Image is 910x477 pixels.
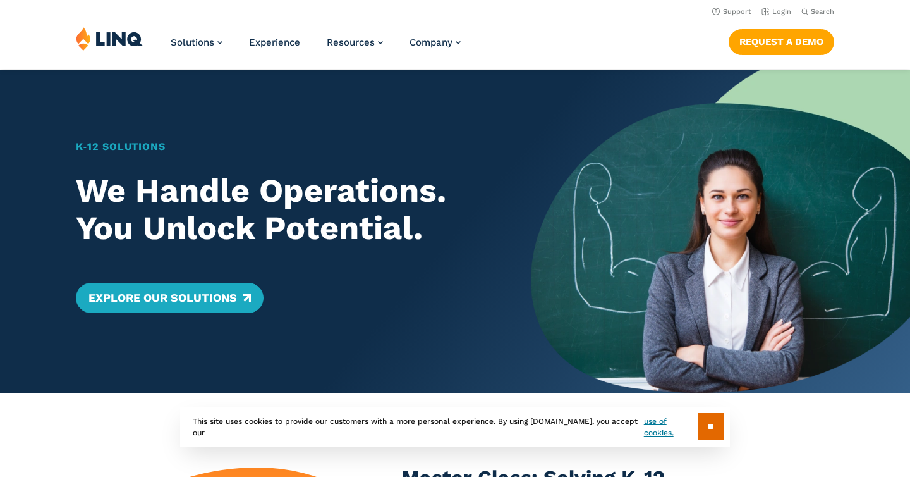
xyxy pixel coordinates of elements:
h2: We Handle Operations. You Unlock Potential. [76,172,494,248]
img: LINQ | K‑12 Software [76,27,143,51]
div: This site uses cookies to provide our customers with a more personal experience. By using [DOMAIN... [180,407,730,447]
span: Company [409,37,452,48]
a: Experience [249,37,300,48]
a: Login [761,8,791,16]
span: Solutions [171,37,214,48]
nav: Primary Navigation [171,27,461,68]
a: Company [409,37,461,48]
a: Solutions [171,37,222,48]
a: Resources [327,37,383,48]
a: Support [712,8,751,16]
a: Request a Demo [729,29,834,54]
button: Open Search Bar [801,7,834,16]
h1: K‑12 Solutions [76,139,494,154]
a: use of cookies. [644,416,698,438]
span: Resources [327,37,375,48]
nav: Button Navigation [729,27,834,54]
span: Search [811,8,834,16]
a: Explore Our Solutions [76,283,264,313]
img: Home Banner [531,70,910,393]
